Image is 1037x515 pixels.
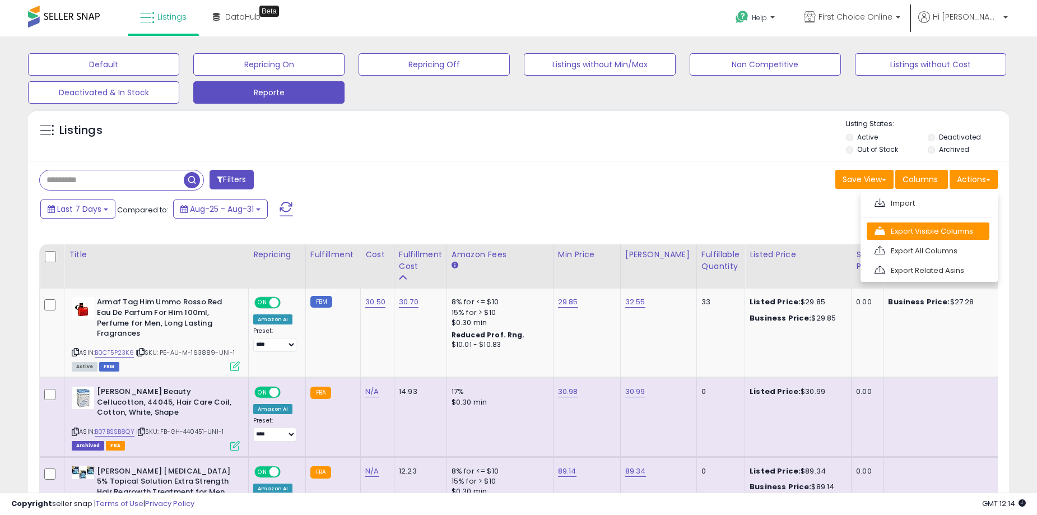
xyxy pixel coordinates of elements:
div: $30.99 [750,387,843,397]
div: Title [69,249,244,261]
button: Aug-25 - Aug-31 [173,199,268,219]
span: Hi [PERSON_NAME] [933,11,1000,22]
a: Export All Columns [867,242,989,259]
div: Preset: [253,327,297,352]
a: Import [867,194,989,212]
span: ON [255,467,269,476]
span: Help [752,13,767,22]
span: OFF [279,388,297,397]
div: Fulfillment Cost [399,249,442,272]
div: $27.28 [888,297,998,307]
div: 0 [701,387,736,397]
div: $0.30 min [452,318,545,328]
div: $29.85 [750,313,843,323]
span: First Choice Online [819,11,892,22]
b: Reduced Prof. Rng. [452,330,525,340]
span: Last 7 Days [57,203,101,215]
a: Terms of Use [96,498,143,509]
a: N/A [365,386,379,397]
button: Actions [950,170,998,189]
a: 30.50 [365,296,385,308]
img: 51CoiBXCw-L._SL40_.jpg [72,466,94,479]
div: $29.85 [750,297,843,307]
b: Business Price: [888,296,950,307]
span: FBM [99,362,119,372]
div: $89.14 [750,482,843,492]
div: $0.30 min [452,486,545,497]
div: Amazon Fees [452,249,548,261]
span: Compared to: [117,205,169,215]
div: Repricing [253,249,301,261]
div: 15% for > $10 [452,476,545,486]
button: Repricing Off [359,53,510,76]
span: ON [255,388,269,397]
div: Listed Price [750,249,847,261]
span: OFF [279,298,297,308]
span: Aug-25 - Aug-31 [190,203,254,215]
button: Listings without Min/Max [524,53,675,76]
div: [PERSON_NAME] [625,249,692,261]
div: $89.34 [750,466,843,476]
button: Deactivated & In Stock [28,81,179,104]
p: Listing States: [846,119,1009,129]
div: ASIN: [72,387,240,449]
button: Filters [210,170,253,189]
button: Save View [835,170,894,189]
div: 17% [452,387,545,397]
div: Amazon AI [253,314,292,324]
span: | SKU: FB-GH-440451-UNI-1 [136,427,224,436]
span: Listings [157,11,187,22]
span: Columns [903,174,938,185]
div: 0 [701,466,736,476]
div: ASIN: [72,297,240,370]
span: All listings currently available for purchase on Amazon [72,362,97,372]
b: [PERSON_NAME] Beauty Cellucotton, 44045, Hair Care Coil, Cotton, White, Shape [97,387,233,421]
a: 30.98 [558,386,578,397]
div: Preset: [253,417,297,442]
a: Export Visible Columns [867,222,989,240]
span: | SKU: PE-AU-M-163889-UNI-1 [136,348,235,357]
a: 30.99 [625,386,645,397]
div: Fulfillable Quantity [701,249,740,272]
button: Reporte [193,81,345,104]
div: 8% for <= $10 [452,466,545,476]
span: 2025-09-8 12:14 GMT [982,498,1026,509]
div: Ship Price [856,249,878,272]
a: 89.14 [558,466,576,477]
div: seller snap | | [11,499,194,509]
span: DataHub [225,11,261,22]
a: Help [727,2,786,36]
button: Non Competitive [690,53,841,76]
a: Privacy Policy [145,498,194,509]
b: Business Price: [750,313,811,323]
small: FBM [310,296,332,308]
button: Default [28,53,179,76]
a: 32.55 [625,296,645,308]
a: 89.34 [625,466,646,477]
div: $10.01 - $10.83 [452,340,545,350]
i: Get Help [735,10,749,24]
div: 8% for <= $10 [452,297,545,307]
h5: Listings [59,123,103,138]
a: B07BSSB8QY [95,427,134,437]
div: Fulfillment [310,249,356,261]
span: FBA [106,441,125,451]
button: Last 7 Days [40,199,115,219]
span: Listings that have been deleted from Seller Central [72,441,104,451]
b: Business Price: [750,481,811,492]
a: B0CT5P23K6 [95,348,134,358]
div: Cost [365,249,389,261]
div: Amazon AI [253,484,292,494]
small: FBA [310,466,331,479]
div: Amazon AI [253,404,292,414]
div: 0.00 [856,387,875,397]
b: Listed Price: [750,386,801,397]
div: $0.30 min [452,397,545,407]
small: FBA [310,387,331,399]
button: Listings without Cost [855,53,1006,76]
b: Listed Price: [750,466,801,476]
label: Out of Stock [857,145,898,154]
button: Repricing On [193,53,345,76]
div: 0.00 [856,297,875,307]
img: 41lqRhK2lvL._SL40_.jpg [72,387,94,409]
